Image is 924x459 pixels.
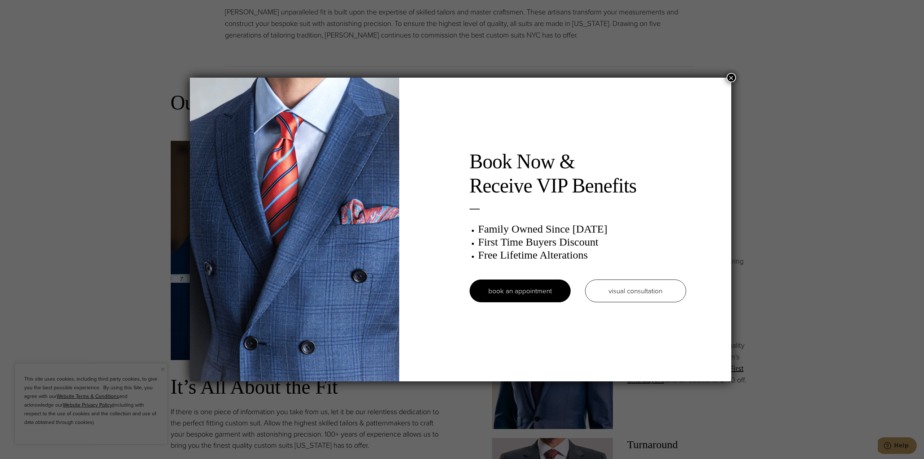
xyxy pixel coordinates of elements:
h3: Family Owned Since [DATE] [478,222,686,235]
a: visual consultation [585,280,686,302]
h3: Free Lifetime Alterations [478,248,686,261]
h2: Book Now & Receive VIP Benefits [470,150,686,198]
button: Close [727,73,736,82]
span: Help [16,5,31,12]
a: book an appointment [470,280,571,302]
h3: First Time Buyers Discount [478,235,686,248]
